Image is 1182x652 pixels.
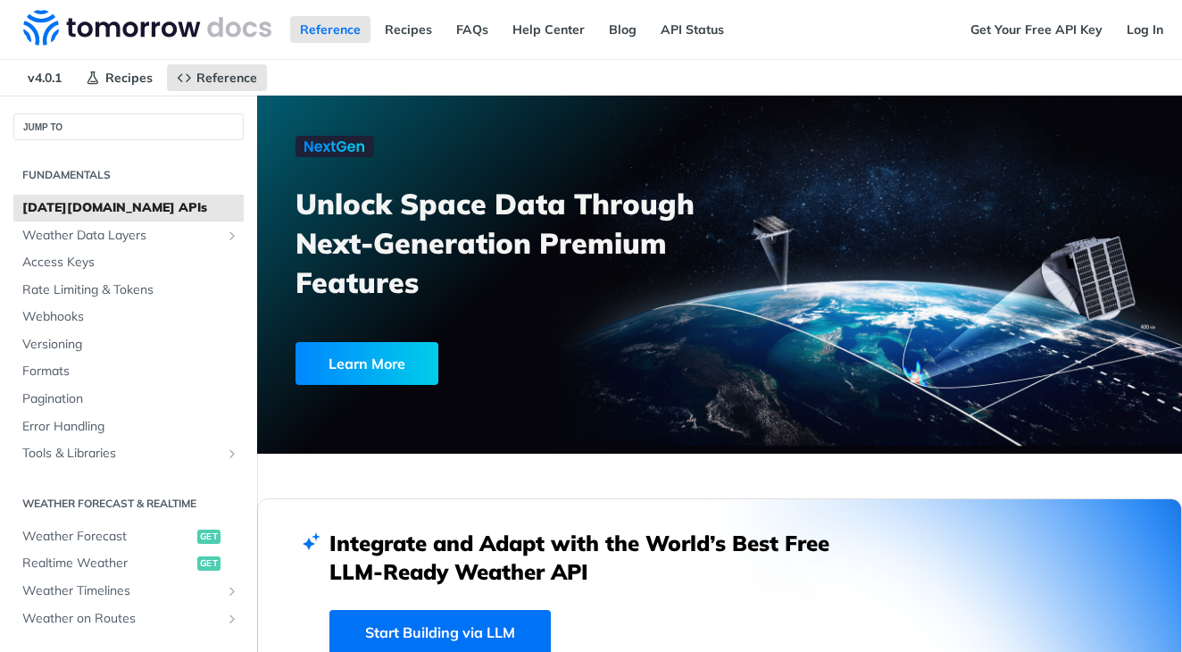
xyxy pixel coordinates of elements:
[22,363,239,380] span: Formats
[13,195,244,222] a: [DATE][DOMAIN_NAME] APIs
[13,523,244,550] a: Weather Forecastget
[225,447,239,461] button: Show subpages for Tools & Libraries
[13,222,244,249] a: Weather Data LayersShow subpages for Weather Data Layers
[22,418,239,436] span: Error Handling
[13,386,244,413] a: Pagination
[295,342,438,385] div: Learn More
[13,496,244,512] h2: Weather Forecast & realtime
[225,229,239,243] button: Show subpages for Weather Data Layers
[22,308,239,326] span: Webhooks
[13,440,244,467] a: Tools & LibrariesShow subpages for Tools & Libraries
[13,606,244,632] a: Weather on RoutesShow subpages for Weather on Routes
[651,16,734,43] a: API Status
[13,277,244,304] a: Rate Limiting & Tokens
[225,612,239,626] button: Show subpages for Weather on Routes
[13,304,244,330] a: Webhooks
[13,167,244,183] h2: Fundamentals
[197,530,221,544] span: get
[13,550,244,577] a: Realtime Weatherget
[290,16,370,43] a: Reference
[22,445,221,463] span: Tools & Libraries
[22,336,239,354] span: Versioning
[22,199,239,217] span: [DATE][DOMAIN_NAME] APIs
[18,64,71,91] span: v4.0.1
[295,184,739,302] h3: Unlock Space Data Through Next-Generation Premium Features
[13,249,244,276] a: Access Keys
[295,342,650,385] a: Learn More
[22,227,221,245] span: Weather Data Layers
[167,64,267,91] a: Reference
[375,16,442,43] a: Recipes
[22,281,239,299] span: Rate Limiting & Tokens
[13,414,244,440] a: Error Handling
[225,584,239,598] button: Show subpages for Weather Timelines
[22,528,193,546] span: Weather Forecast
[196,70,257,86] span: Reference
[22,610,221,628] span: Weather on Routes
[13,358,244,385] a: Formats
[105,70,153,86] span: Recipes
[329,529,856,586] h2: Integrate and Adapt with the World’s Best Free LLM-Ready Weather API
[503,16,595,43] a: Help Center
[197,556,221,571] span: get
[13,331,244,358] a: Versioning
[13,113,244,140] button: JUMP TO
[961,16,1112,43] a: Get Your Free API Key
[76,64,162,91] a: Recipes
[295,136,374,157] img: NextGen
[446,16,498,43] a: FAQs
[22,390,239,408] span: Pagination
[599,16,646,43] a: Blog
[1117,16,1173,43] a: Log In
[22,582,221,600] span: Weather Timelines
[22,555,193,573] span: Realtime Weather
[13,578,244,605] a: Weather TimelinesShow subpages for Weather Timelines
[23,10,271,46] img: Tomorrow.io Weather API Docs
[22,254,239,272] span: Access Keys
